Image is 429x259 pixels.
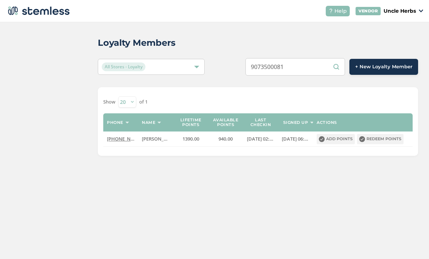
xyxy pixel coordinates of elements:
[329,9,333,13] img: icon-help-white-03924b79.svg
[183,135,199,142] span: 1390.00
[107,120,123,125] label: Phone
[107,136,135,142] label: (907) 350-0081
[317,134,355,144] button: Add points
[393,224,429,259] iframe: Chat Widget
[212,136,240,142] label: 940.00
[125,122,129,124] img: icon-sort-1e1d7615.svg
[142,135,179,142] span: [PERSON_NAME]
[142,136,169,142] label: Karen W
[247,118,274,127] label: Last checkin
[139,98,148,106] label: of 1
[247,136,274,142] label: 2025-07-16 02:36:58
[102,62,145,71] span: All Stores - Loyalty
[334,7,347,15] span: Help
[384,7,416,15] p: Uncle Herbs
[355,63,412,70] span: + New Loyalty Member
[177,118,204,127] label: Lifetime points
[98,36,176,49] h2: Loyalty Members
[142,120,155,125] label: Name
[310,122,314,124] img: icon-sort-1e1d7615.svg
[245,58,345,76] input: Search
[218,135,233,142] span: 940.00
[313,113,413,131] th: Actions
[103,98,115,106] label: Show
[212,118,240,127] label: Available points
[6,4,70,18] img: logo-dark-0685b13c.svg
[177,136,204,142] label: 1390.00
[356,7,381,15] div: VENDOR
[349,59,418,75] button: + New Loyalty Member
[107,135,149,142] span: [PHONE_NUMBER]
[157,122,161,124] img: icon-sort-1e1d7615.svg
[283,120,308,125] label: Signed up
[282,136,309,142] label: 2024-05-31 06:01:23
[282,135,316,142] span: [DATE] 06:01:23
[247,135,281,142] span: [DATE] 02:36:58
[419,9,423,12] img: icon_down-arrow-small-66adaf34.svg
[357,134,404,144] button: Redeem points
